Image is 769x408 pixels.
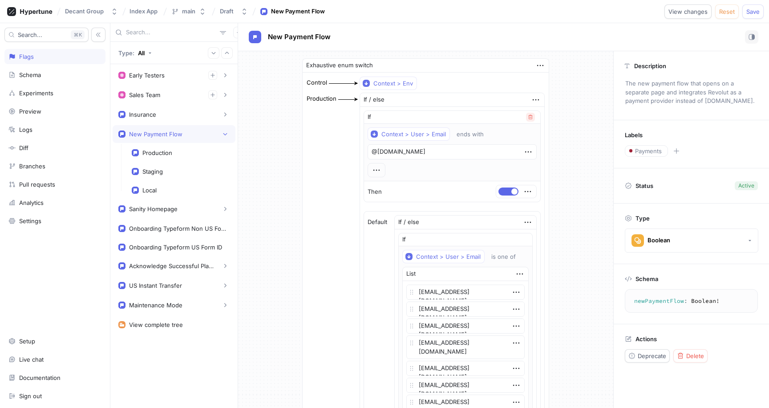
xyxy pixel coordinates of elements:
button: View changes [664,4,712,19]
button: ends with [453,127,497,141]
div: Production [307,94,336,103]
div: Diff [19,144,28,151]
div: Context > User > Email [381,131,446,138]
div: If / else [364,95,384,104]
textarea: [EMAIL_ADDRESS][DOMAIN_NAME] [406,318,525,334]
div: Branches [19,163,45,170]
button: Payments [625,145,668,157]
div: is one of [491,253,516,261]
button: Collapse all [221,47,233,59]
p: Then [368,188,382,196]
div: Live chat [19,356,44,363]
p: The new payment flow that opens on a separate page and integrates Revolut as a payment provider i... [621,76,761,109]
div: Insurance [129,111,156,118]
div: Active [738,182,754,190]
div: K [71,30,85,39]
textarea: @[DOMAIN_NAME] [368,144,537,159]
div: Maintenance Mode [129,302,182,309]
button: Delete [673,349,708,363]
div: Context > Env [373,80,413,87]
button: Context > User > Email [402,250,485,263]
div: Acknowledge Successful Plaid Payment [129,262,214,269]
button: Type: All [115,45,155,61]
span: Delete [686,353,704,359]
p: Status [635,180,653,192]
span: Reset [719,9,735,14]
div: Sales Team [129,91,160,98]
button: Reset [715,4,739,19]
div: New Payment Flow [271,7,325,16]
div: New Payment Flow [129,131,182,138]
div: List [406,269,416,278]
div: Production [142,149,172,156]
span: Search... [18,32,42,37]
p: Type: [118,49,134,57]
button: Search...K [4,28,89,42]
div: Decant Group [65,8,104,15]
button: is one of [487,250,529,263]
button: main [168,4,210,19]
button: Decant Group [61,4,121,19]
div: Logs [19,126,32,133]
p: Type [635,215,650,222]
span: View changes [668,9,708,14]
div: Analytics [19,199,44,206]
button: Boolean [625,228,758,253]
div: ends with [457,131,484,138]
button: Draft [216,4,251,19]
div: Early Testers [129,72,165,79]
p: Labels [625,131,643,139]
div: Context > User > Email [416,253,481,261]
div: Preview [19,108,41,115]
div: All [138,49,145,57]
textarea: [EMAIL_ADDRESS][DOMAIN_NAME] [406,285,525,300]
span: Payments [635,148,662,154]
div: Settings [19,217,41,224]
p: If [402,235,406,244]
div: If / else [398,218,419,227]
div: Setup [19,338,35,345]
div: Pull requests [19,181,55,188]
div: Staging [142,168,163,175]
p: If [368,113,371,122]
textarea: [EMAIL_ADDRESS][DOMAIN_NAME] [406,361,525,376]
div: Control [307,78,327,87]
textarea: [EMAIL_ADDRESS][DOMAIN_NAME] [406,378,525,393]
div: Sanity Homepage [129,205,178,212]
button: Deprecate [625,349,670,363]
button: Expand all [208,47,219,59]
textarea: [EMAIL_ADDRESS][DOMAIN_NAME] [406,302,525,317]
button: Context > User > Email [368,127,450,141]
div: Flags [19,53,34,60]
p: Schema [635,275,658,282]
div: Exhaustive enum switch [306,61,373,70]
div: main [182,8,195,15]
textarea: newPaymentFlow: Boolean! [629,293,754,309]
p: Description [634,62,666,69]
div: View complete tree [129,321,183,328]
span: Deprecate [638,353,666,359]
p: Actions [635,335,657,343]
button: Save [742,4,764,19]
div: Experiments [19,90,53,97]
div: Onboarding Typeform Non US Form ID [129,225,226,232]
div: Draft [220,8,234,15]
span: Index App [130,8,158,14]
input: Search... [126,28,216,37]
div: Local [142,187,157,194]
div: Schema [19,71,41,78]
div: Onboarding Typeform US Form ID [129,244,222,251]
button: Context > Env [360,77,417,90]
textarea: [EMAIL_ADDRESS][DOMAIN_NAME] [406,335,525,359]
div: Boolean [648,237,670,244]
span: New Payment Flow [268,33,331,41]
div: US Instant Transfer [129,282,182,289]
div: Documentation [19,374,61,381]
p: Default [368,218,387,227]
span: Save [746,9,760,14]
a: Documentation [4,370,105,385]
div: Sign out [19,392,42,400]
